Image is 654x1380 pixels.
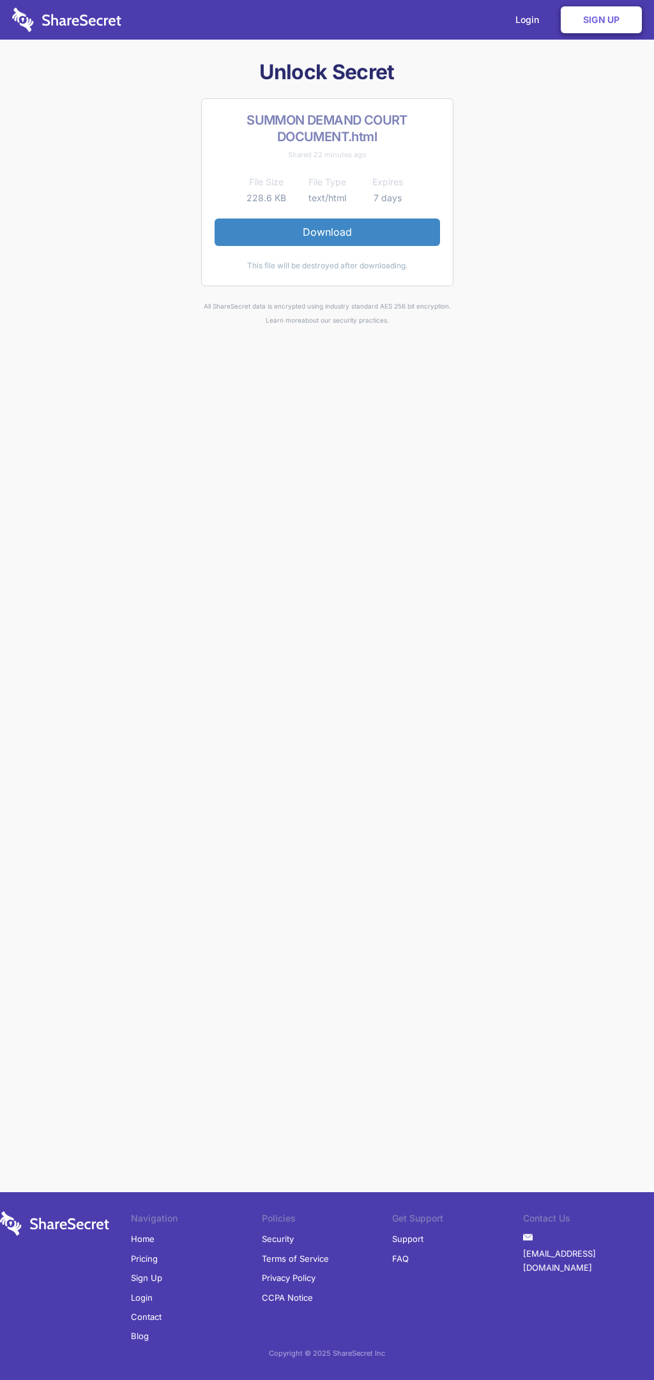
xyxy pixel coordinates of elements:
[297,190,358,206] td: text/html
[392,1229,423,1248] a: Support
[262,1288,313,1307] a: CCPA Notice
[358,190,418,206] td: 7 days
[131,1326,149,1345] a: Blog
[523,1211,654,1229] li: Contact Us
[262,1268,316,1287] a: Privacy Policy
[266,316,301,324] a: Learn more
[392,1211,523,1229] li: Get Support
[131,1268,162,1287] a: Sign Up
[561,6,642,33] a: Sign Up
[262,1229,294,1248] a: Security
[523,1244,654,1278] a: [EMAIL_ADDRESS][DOMAIN_NAME]
[131,1211,262,1229] li: Navigation
[392,1249,409,1268] a: FAQ
[236,174,297,190] th: File Size
[131,1249,158,1268] a: Pricing
[215,218,440,245] a: Download
[236,190,297,206] td: 228.6 KB
[215,148,440,162] div: Shared 22 minutes ago
[131,1229,155,1248] a: Home
[297,174,358,190] th: File Type
[262,1249,329,1268] a: Terms of Service
[262,1211,393,1229] li: Policies
[131,1307,162,1326] a: Contact
[215,112,440,145] h2: SUMMON DEMAND COURT DOCUMENT.html
[131,1288,153,1307] a: Login
[12,8,121,32] img: logo-wordmark-white-trans-d4663122ce5f474addd5e946df7df03e33cb6a1c49d2221995e7729f52c070b2.svg
[358,174,418,190] th: Expires
[215,259,440,273] div: This file will be destroyed after downloading.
